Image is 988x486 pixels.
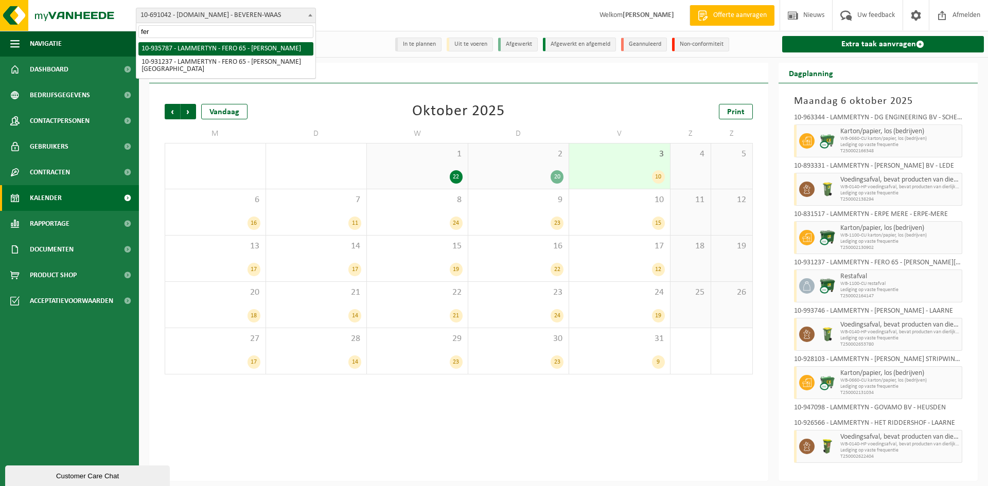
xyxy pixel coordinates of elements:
[473,149,564,160] span: 2
[779,63,843,83] h2: Dagplanning
[820,182,835,197] img: WB-0140-HPE-GN-50
[569,124,671,143] td: V
[348,355,361,369] div: 14
[820,375,835,390] img: WB-0660-CU
[473,241,564,252] span: 16
[840,329,960,335] span: WB-0140-HP voedingsafval, bevat producten van dierlijke oors
[271,333,362,345] span: 28
[794,94,963,109] h3: Maandag 6 oktober 2025
[170,287,260,298] span: 20
[30,237,74,262] span: Documenten
[840,293,960,299] span: T250002164147
[672,38,729,51] li: Non-conformiteit
[543,38,616,51] li: Afgewerkt en afgemeld
[840,390,960,396] span: T250002131034
[652,217,665,230] div: 15
[840,232,960,239] span: WB-1100-CU karton/papier, los (bedrijven)
[136,8,315,23] span: 10-691042 - LAMMERTYN.NET - BEVEREN-WAAS
[450,263,463,276] div: 19
[473,194,564,206] span: 9
[840,190,960,196] span: Lediging op vaste frequentie
[840,454,960,460] span: T250002622404
[473,333,564,345] span: 30
[551,263,563,276] div: 22
[473,287,564,298] span: 23
[840,287,960,293] span: Lediging op vaste frequentie
[551,309,563,322] div: 24
[450,309,463,322] div: 21
[840,239,960,245] span: Lediging op vaste frequentie
[395,38,442,51] li: In te plannen
[30,82,90,108] span: Bedrijfsgegevens
[840,224,960,232] span: Karton/papier, los (bedrijven)
[820,327,835,342] img: WB-0140-HPE-GN-50
[348,217,361,230] div: 11
[623,11,674,19] strong: [PERSON_NAME]
[170,241,260,252] span: 13
[840,433,960,441] span: Voedingsafval, bevat producten van dierlijke oorsprong, onverpakt, categorie 3
[138,42,313,56] li: 10-935787 - LAMMERTYN - FERO 65 - [PERSON_NAME]
[181,104,196,119] span: Volgende
[820,133,835,149] img: WB-0660-CU
[676,241,706,252] span: 18
[840,321,960,329] span: Voedingsafval, bevat producten van dierlijke oorsprong, onverpakt, categorie 3
[840,148,960,154] span: T250002166348
[840,273,960,281] span: Restafval
[716,149,747,160] span: 5
[711,10,769,21] span: Offerte aanvragen
[447,38,493,51] li: Uit te voeren
[840,369,960,377] span: Karton/papier, los (bedrijven)
[794,259,963,269] div: 10-931237 - LAMMERTYN - FERO 65 - [PERSON_NAME][GEOGRAPHIC_DATA]
[840,142,960,148] span: Lediging op vaste frequentie
[30,108,90,134] span: Contactpersonen
[271,287,362,298] span: 21
[30,211,69,237] span: Rapportage
[30,134,68,159] span: Gebruikers
[170,333,260,345] span: 27
[782,36,984,52] a: Extra taak aanvragen
[840,441,960,447] span: WB-0140-HP voedingsafval, bevat producten van dierlijke oors
[266,124,367,143] td: D
[676,194,706,206] span: 11
[138,56,313,76] li: 10-931237 - LAMMERTYN - FERO 65 - [PERSON_NAME][GEOGRAPHIC_DATA]
[372,194,463,206] span: 8
[468,124,570,143] td: D
[794,114,963,124] div: 10-963344 - LAMMERTYN - DG ENGINEERING BV - SCHELDEWINDEKE
[271,194,362,206] span: 7
[551,217,563,230] div: 23
[551,170,563,184] div: 20
[840,341,960,348] span: T250002653780
[30,159,70,185] span: Contracten
[372,241,463,252] span: 15
[652,263,665,276] div: 12
[165,124,266,143] td: M
[840,384,960,390] span: Lediging op vaste frequentie
[348,309,361,322] div: 14
[498,38,538,51] li: Afgewerkt
[671,124,712,143] td: Z
[574,149,665,160] span: 3
[271,241,362,252] span: 14
[840,447,960,454] span: Lediging op vaste frequentie
[652,355,665,369] div: 9
[450,170,463,184] div: 22
[574,333,665,345] span: 31
[840,335,960,341] span: Lediging op vaste frequentie
[248,355,260,369] div: 17
[551,355,563,369] div: 23
[840,245,960,251] span: T250002130902
[820,439,835,454] img: WB-0060-HPE-GN-50
[372,287,463,298] span: 22
[372,149,463,160] span: 1
[690,5,774,26] a: Offerte aanvragen
[165,104,180,119] span: Vorige
[412,104,505,119] div: Oktober 2025
[794,404,963,415] div: 10-947098 - LAMMERTYN - GOVAMO BV - HEUSDEN
[201,104,248,119] div: Vandaag
[794,163,963,173] div: 10-893331 - LAMMERTYN - [PERSON_NAME] BV - LEDE
[30,57,68,82] span: Dashboard
[794,356,963,366] div: 10-928103 - LAMMERTYN - [PERSON_NAME] STRIPWINKEL - AALST
[840,176,960,184] span: Voedingsafval, bevat producten van dierlijke oorsprong, onverpakt, categorie 3
[170,194,260,206] span: 6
